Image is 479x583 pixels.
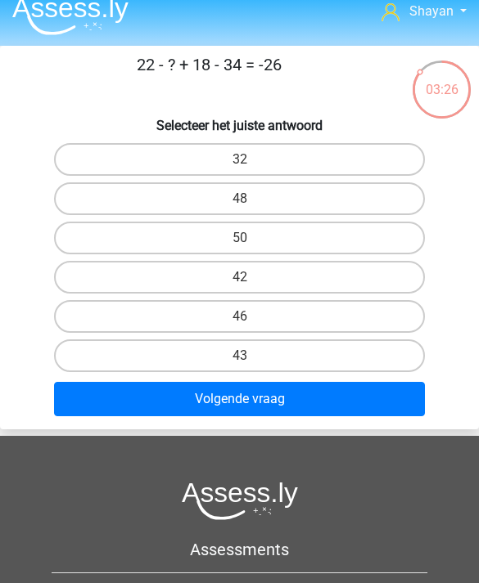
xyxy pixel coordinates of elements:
p: 22 - ? + 18 - 34 = -26 [7,52,411,101]
label: 32 [54,143,426,176]
h6: Selecteer het juiste antwoord [7,114,472,133]
label: 46 [54,300,426,333]
h5: Assessments [52,540,427,559]
label: 48 [54,182,426,215]
label: 43 [54,339,426,372]
img: Assessly logo [182,482,298,520]
button: Volgende vraag [54,382,426,416]
label: 50 [54,222,426,254]
label: 42 [54,261,426,294]
a: Shayan [382,2,467,21]
span: Shayan [409,3,454,19]
div: 03:26 [411,59,472,100]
